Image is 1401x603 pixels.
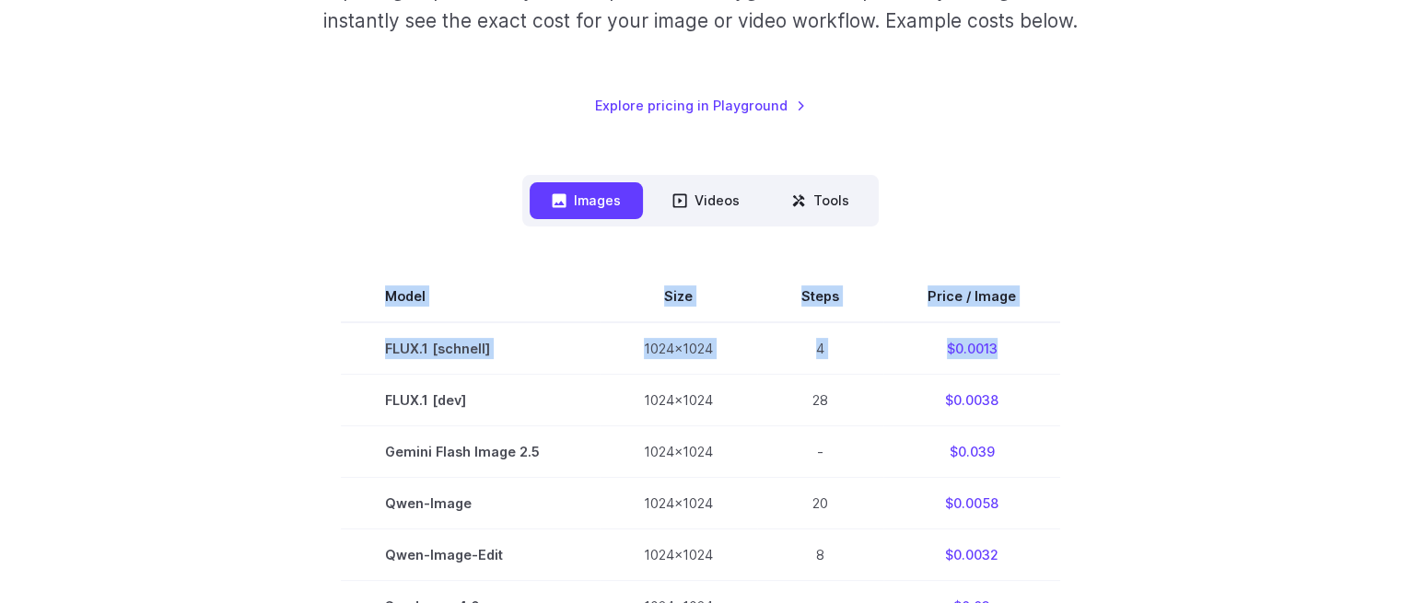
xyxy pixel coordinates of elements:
td: 4 [757,322,883,375]
td: $0.0013 [883,322,1060,375]
button: Images [530,182,643,218]
td: $0.039 [883,425,1060,477]
th: Size [600,271,757,322]
th: Steps [757,271,883,322]
td: $0.0038 [883,374,1060,425]
a: Explore pricing in Playground [595,95,806,116]
td: FLUX.1 [dev] [341,374,600,425]
td: 1024x1024 [600,322,757,375]
td: - [757,425,883,477]
td: $0.0058 [883,477,1060,528]
td: Qwen-Image [341,477,600,528]
td: $0.0032 [883,528,1060,580]
th: Model [341,271,600,322]
td: 28 [757,374,883,425]
td: 1024x1024 [600,528,757,580]
td: Qwen-Image-Edit [341,528,600,580]
th: Price / Image [883,271,1060,322]
span: Gemini Flash Image 2.5 [385,441,555,462]
button: Videos [650,182,762,218]
td: 1024x1024 [600,374,757,425]
td: 1024x1024 [600,477,757,528]
td: FLUX.1 [schnell] [341,322,600,375]
button: Tools [769,182,871,218]
td: 1024x1024 [600,425,757,477]
td: 8 [757,528,883,580]
td: 20 [757,477,883,528]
